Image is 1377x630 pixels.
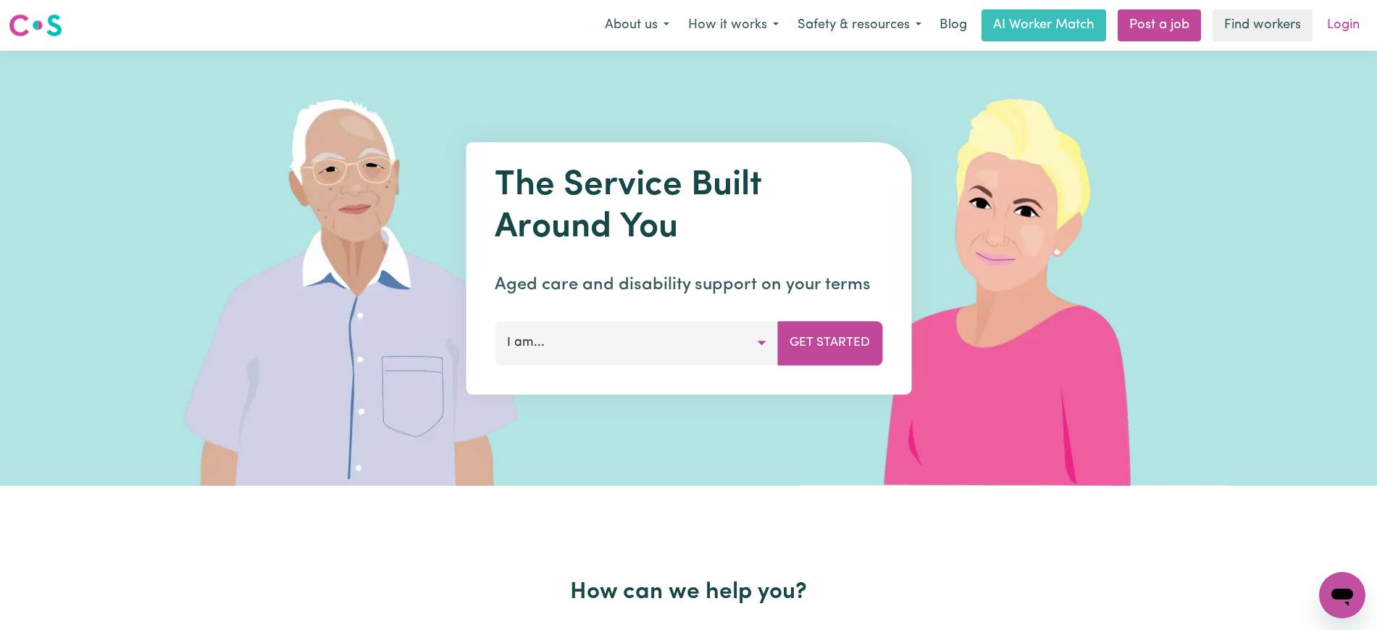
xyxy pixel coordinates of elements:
h2: How can we help you? [219,579,1158,606]
a: Find workers [1213,9,1313,41]
h1: The Service Built Around You [495,165,882,249]
button: I am... [495,321,778,365]
p: Aged care and disability support on your terms [495,272,882,298]
button: Get Started [777,321,882,365]
button: How it works [679,10,788,41]
button: Safety & resources [788,10,931,41]
img: Careseekers logo [9,12,62,38]
a: Careseekers logo [9,9,62,42]
iframe: Button to launch messaging window [1319,572,1365,618]
a: Blog [931,9,976,41]
button: About us [595,10,679,41]
a: AI Worker Match [982,9,1106,41]
a: Post a job [1118,9,1201,41]
a: Login [1318,9,1368,41]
